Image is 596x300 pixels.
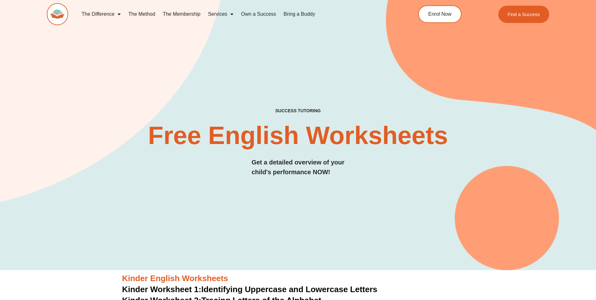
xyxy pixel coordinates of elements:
[498,6,550,23] a: Find a Success
[280,7,319,21] a: Bring a Buddy
[124,7,159,21] a: The Method
[508,12,540,17] span: Find a Success
[159,7,204,21] a: The Membership
[122,273,474,284] h3: Kinder English Worksheets
[122,285,378,294] a: Kinder Worksheet 1:Identifying Uppercase and Lowercase Letters
[122,285,201,294] span: Kinder Worksheet 1:
[78,7,390,21] nav: Menu
[78,7,125,21] a: The Difference
[224,108,373,114] h4: SUCCESS TUTORING​
[252,158,345,177] h3: Get a detailed overview of your child's performance NOW!
[418,5,462,23] a: Enrol Now
[237,7,280,21] a: Own a Success
[204,7,237,21] a: Services
[132,123,464,148] h2: Free English Worksheets​
[428,12,451,17] span: Enrol Now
